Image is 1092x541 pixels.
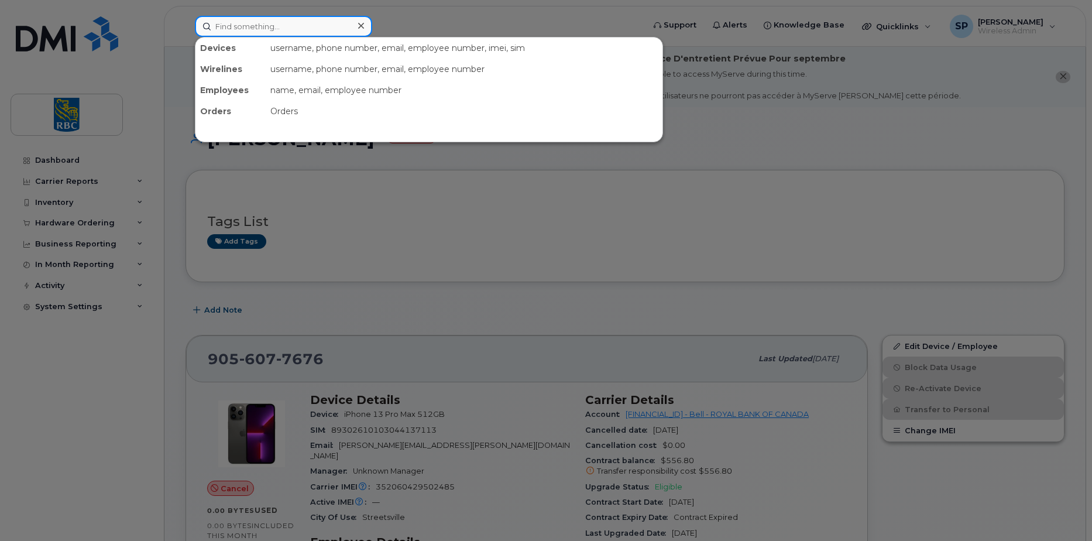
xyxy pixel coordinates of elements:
div: Orders [266,101,662,122]
div: username, phone number, email, employee number, imei, sim [266,37,662,59]
div: username, phone number, email, employee number [266,59,662,80]
div: Orders [195,101,266,122]
div: Devices [195,37,266,59]
div: name, email, employee number [266,80,662,101]
div: Employees [195,80,266,101]
div: Wirelines [195,59,266,80]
